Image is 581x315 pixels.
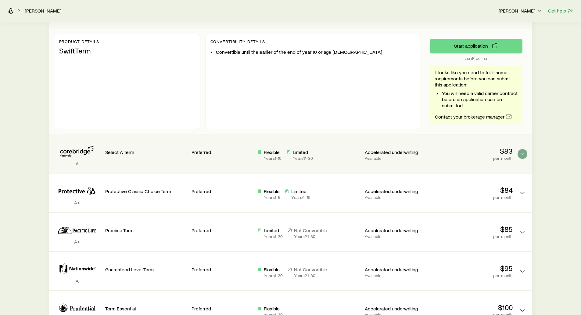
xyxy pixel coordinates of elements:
p: Flexible [264,149,282,155]
p: Years 1 - 5 [264,195,280,200]
p: Accelerated underwriting [365,306,426,312]
p: It looks like you need to fulfill some requirements before you can submit this application: [435,69,518,88]
p: $95 [431,264,513,273]
p: per month [431,273,513,278]
p: A [54,160,100,167]
p: $100 [431,303,513,312]
p: Accelerated underwriting [365,149,426,155]
p: Available [365,273,426,278]
p: Preferred [192,149,253,155]
p: Limited [291,188,310,194]
p: Limited [293,149,313,155]
p: Accelerated underwriting [365,227,426,233]
p: Preferred [192,227,253,233]
p: Protective Classic Choice Term [105,188,187,194]
p: Flexible [264,306,283,312]
p: Years 21 - 30 [294,273,327,278]
a: Contact your brokerage manager [435,113,512,120]
a: [PERSON_NAME] [24,8,62,14]
p: Years 1 - 20 [264,234,283,239]
p: $83 [431,147,513,155]
p: Years 21 - 30 [294,234,327,239]
p: Preferred [192,306,253,312]
p: A+ [54,239,100,245]
li: You will need a valid carrier contract before an application can be submitted [442,90,518,108]
p: A+ [54,200,100,206]
p: Limited [264,227,283,233]
p: via iPipeline [430,56,522,61]
p: Years 11 - 30 [293,156,313,161]
p: per month [431,195,513,200]
p: per month [431,156,513,161]
p: Accelerated underwriting [365,188,426,194]
li: Convertible until the earlier of the end of year 10 or age [DEMOGRAPHIC_DATA] [216,49,415,55]
p: Guaranteed Level Term [105,266,187,273]
p: Convertibility Details [210,39,415,44]
p: Flexible [264,266,283,273]
p: Years 1 - 10 [264,156,282,161]
p: $84 [431,186,513,194]
p: Years 6 - 18 [291,195,310,200]
p: SwiftTerm [59,46,195,55]
p: Not Convertible [294,266,327,273]
p: Accelerated underwriting [365,266,426,273]
p: Promise Term [105,227,187,233]
p: $85 [431,225,513,233]
p: Product details [59,39,195,44]
p: Available [365,195,426,200]
p: Term Essential [105,306,187,312]
p: Available [365,234,426,239]
p: Available [365,156,426,161]
p: [PERSON_NAME] [499,8,543,14]
p: Not Convertible [294,227,327,233]
p: per month [431,234,513,239]
button: Get help [548,7,574,14]
p: Preferred [192,188,253,194]
p: A [54,278,100,284]
button: [PERSON_NAME] [498,7,543,15]
p: Preferred [192,266,253,273]
p: Flexible [264,188,280,194]
p: Select A Term [105,149,187,155]
p: Years 1 - 20 [264,273,283,278]
button: via iPipeline [430,39,522,53]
